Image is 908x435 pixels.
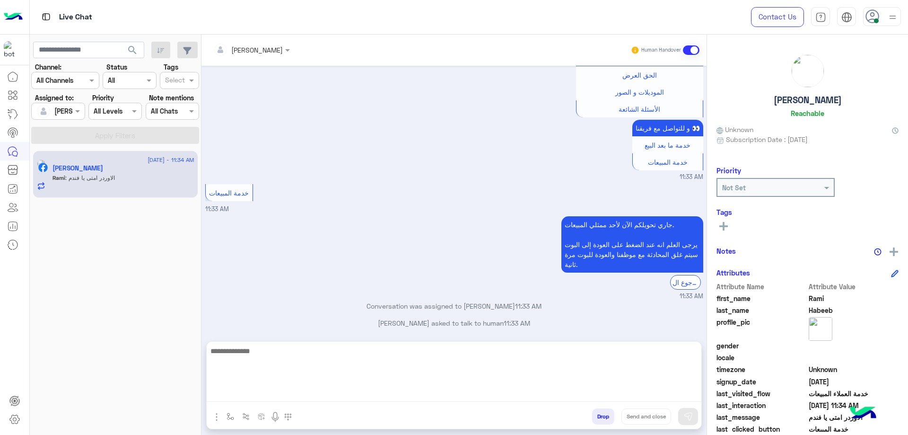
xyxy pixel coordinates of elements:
span: 2025-08-27T07:27:38.933Z [809,377,899,387]
span: Rami [52,174,65,181]
div: الرجوع ال Bot [670,275,701,290]
p: Conversation was assigned to [PERSON_NAME] [205,301,703,311]
h6: Reachable [791,109,824,117]
img: Trigger scenario [242,413,250,420]
img: send message [683,412,693,421]
label: Priority [92,93,114,103]
label: Note mentions [149,93,194,103]
h5: Rami Habeeb [52,164,103,172]
span: timezone [716,364,807,374]
label: Channel: [35,62,61,72]
img: tab [40,11,52,23]
h6: Attributes [716,268,750,277]
span: last_clicked_button [716,424,807,434]
img: tab [815,12,826,23]
img: Logo [4,7,23,27]
button: select flow [223,408,238,424]
span: الموديلات و الصور [615,88,664,96]
span: 11:33 AM [515,302,541,310]
span: gender [716,341,807,351]
button: Apply Filters [31,127,199,144]
img: make a call [284,413,292,421]
span: search [127,44,138,56]
button: Trigger scenario [238,408,254,424]
img: defaultAdmin.png [37,105,50,118]
img: profile [887,11,899,23]
img: send voice note [270,411,281,423]
a: tab [811,7,830,27]
img: send attachment [211,411,222,423]
img: hulul-logo.png [847,397,880,430]
img: picture [37,160,45,168]
span: last_message [716,412,807,422]
img: picture [792,55,824,87]
label: Status [106,62,127,72]
img: create order [258,413,265,420]
p: Live Chat [59,11,92,24]
img: notes [874,248,882,256]
h6: Priority [716,166,741,175]
span: خدمة العملاء المبيعات [809,389,899,399]
img: Facebook [38,163,48,172]
span: null [809,341,899,351]
span: Unknown [809,364,899,374]
p: 29/8/2025, 11:33 AM [561,216,703,273]
span: خدمة المبيعات [209,189,249,197]
button: create order [254,408,270,424]
span: خدمة ما بعد البيع [645,141,690,149]
img: picture [809,317,832,341]
span: Subscription Date : [DATE] [726,134,808,144]
img: tab [841,12,852,23]
h6: Notes [716,247,736,255]
span: last_name [716,305,807,315]
span: locale [716,353,807,363]
span: 11:33 AM [504,319,530,327]
button: Drop [592,408,614,425]
span: first_name [716,293,807,303]
span: الحق العرض [622,71,657,79]
span: 2025-08-29T08:34:07.225Z [809,400,899,410]
span: signup_date [716,377,807,387]
span: Rami [809,293,899,303]
span: 11:33 AM [680,292,703,301]
small: Human Handover [641,46,681,54]
h5: [PERSON_NAME] [774,95,842,106]
span: Unknown [716,124,753,134]
span: Habeeb [809,305,899,315]
div: Select [164,75,185,87]
span: الأسئلة الشائعة [619,105,660,113]
p: [PERSON_NAME] asked to talk to human [205,318,703,328]
button: search [121,42,144,62]
button: Send and close [621,408,671,425]
span: last_interaction [716,400,807,410]
span: profile_pic [716,317,807,339]
span: الاوردر امتى يا فندم [809,412,899,422]
label: Assigned to: [35,93,74,103]
span: الاوردر امتى يا فندم [65,174,115,181]
span: 11:33 AM [205,205,229,213]
span: خدمة المبيعات [809,424,899,434]
span: [DATE] - 11:34 AM [148,156,194,164]
span: Attribute Name [716,282,807,292]
span: null [809,353,899,363]
img: select flow [227,413,234,420]
h6: Tags [716,208,899,216]
span: Attribute Value [809,282,899,292]
span: خدمة المبيعات [648,158,688,166]
p: 29/8/2025, 11:33 AM [632,120,703,136]
img: add [890,248,898,256]
span: last_visited_flow [716,389,807,399]
span: 11:33 AM [680,173,703,182]
a: Contact Us [751,7,804,27]
label: Tags [164,62,178,72]
img: 713415422032625 [4,41,21,58]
